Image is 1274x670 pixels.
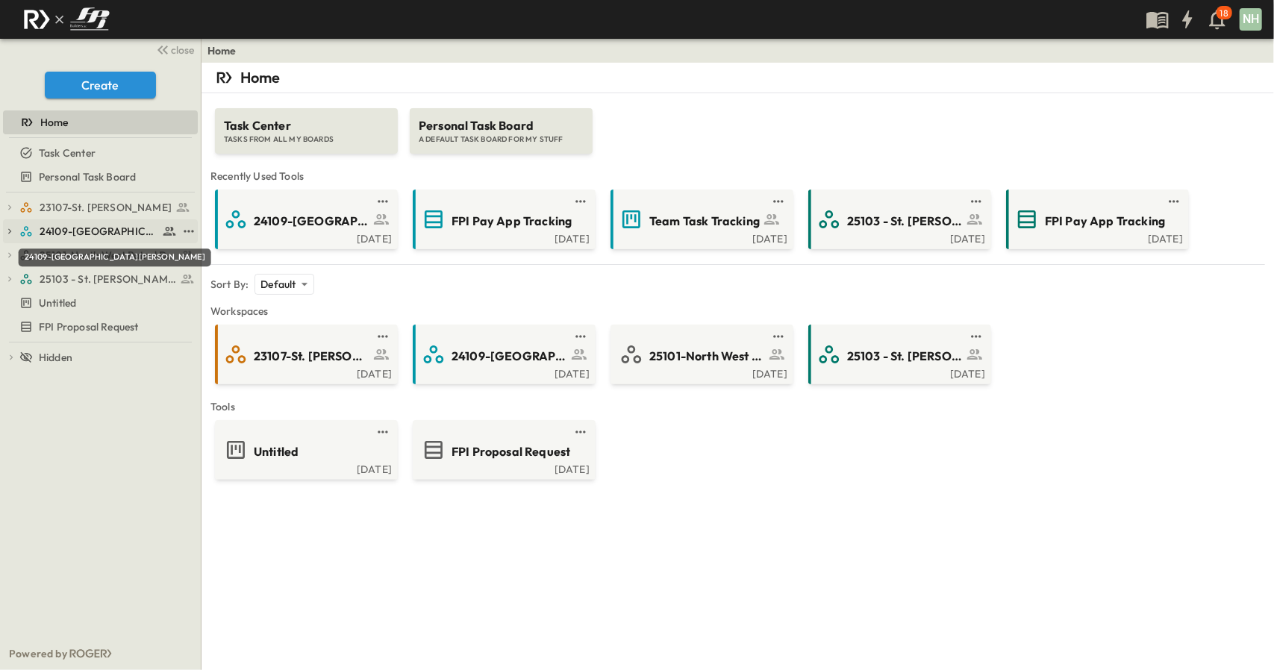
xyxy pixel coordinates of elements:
[811,207,985,231] a: 25103 - St. [PERSON_NAME] Phase 2
[254,443,299,460] span: Untitled
[847,348,963,365] span: 25103 - St. [PERSON_NAME] Phase 2
[416,366,590,378] a: [DATE]
[374,423,392,441] button: test
[811,342,985,366] a: 25103 - St. [PERSON_NAME] Phase 2
[416,231,590,243] a: [DATE]
[967,328,985,345] button: test
[254,348,369,365] span: 23107-St. [PERSON_NAME]
[180,222,198,240] button: test
[40,224,158,239] span: 24109-St. Teresa of Calcutta Parish Hall
[1220,7,1228,19] p: 18
[769,192,787,210] button: test
[39,169,136,184] span: Personal Task Board
[416,207,590,231] a: FPI Pay App Tracking
[419,134,584,145] span: A DEFAULT TASK BOARD FOR MY STUFF
[811,366,985,378] div: [DATE]
[452,213,572,230] span: FPI Pay App Tracking
[374,192,392,210] button: test
[3,166,195,187] a: Personal Task Board
[210,399,1265,414] span: Tools
[416,462,590,474] a: [DATE]
[18,4,115,35] img: c8d7d1ed905e502e8f77bf7063faec64e13b34fdb1f2bdd94b0e311fc34f8000.png
[3,195,198,219] div: 23107-St. [PERSON_NAME]test
[649,213,760,230] span: Team Task Tracking
[3,292,195,313] a: Untitled
[207,43,246,58] nav: breadcrumbs
[39,145,96,160] span: Task Center
[210,277,249,292] p: Sort By:
[419,117,584,134] span: Personal Task Board
[1009,231,1183,243] a: [DATE]
[213,93,399,154] a: Task CenterTASKS FROM ALL MY BOARDS
[218,342,392,366] a: 23107-St. [PERSON_NAME]
[224,117,389,134] span: Task Center
[452,443,570,460] span: FPI Proposal Request
[613,207,787,231] a: Team Task Tracking
[218,462,392,474] a: [DATE]
[416,438,590,462] a: FPI Proposal Request
[210,304,1265,319] span: Workspaces
[374,328,392,345] button: test
[416,342,590,366] a: 24109-[GEOGRAPHIC_DATA][PERSON_NAME]
[1238,7,1264,32] button: NH
[172,43,195,57] span: close
[967,192,985,210] button: test
[218,438,392,462] a: Untitled
[260,277,296,292] p: Default
[255,274,313,295] div: Default
[3,143,195,163] a: Task Center
[224,134,389,145] span: TASKS FROM ALL MY BOARDS
[39,319,138,334] span: FPI Proposal Request
[240,67,281,88] p: Home
[19,197,195,218] a: 23107-St. [PERSON_NAME]
[254,213,369,230] span: 24109-[GEOGRAPHIC_DATA][PERSON_NAME]
[3,219,198,243] div: 24109-St. Teresa of Calcutta Parish Halltest
[3,165,198,189] div: Personal Task Boardtest
[847,213,963,230] span: 25103 - St. [PERSON_NAME] Phase 2
[3,267,198,291] div: 25103 - St. [PERSON_NAME] Phase 2test
[649,348,765,365] span: 25101-North West Patrol Division
[1045,213,1165,230] span: FPI Pay App Tracking
[39,295,76,310] span: Untitled
[39,350,72,365] span: Hidden
[218,207,392,231] a: 24109-[GEOGRAPHIC_DATA][PERSON_NAME]
[1240,8,1262,31] div: NH
[19,269,195,289] a: 25103 - St. [PERSON_NAME] Phase 2
[811,231,985,243] a: [DATE]
[45,72,156,98] button: Create
[1009,207,1183,231] a: FPI Pay App Tracking
[40,200,172,215] span: 23107-St. [PERSON_NAME]
[1165,192,1183,210] button: test
[207,43,237,58] a: Home
[19,248,211,266] div: 24109-[GEOGRAPHIC_DATA][PERSON_NAME]
[769,328,787,345] button: test
[572,192,590,210] button: test
[40,115,69,130] span: Home
[210,169,1265,184] span: Recently Used Tools
[218,231,392,243] a: [DATE]
[613,342,787,366] a: 25101-North West Patrol Division
[150,39,198,60] button: close
[3,316,195,337] a: FPI Proposal Request
[572,328,590,345] button: test
[452,348,567,365] span: 24109-[GEOGRAPHIC_DATA][PERSON_NAME]
[218,366,392,378] a: [DATE]
[40,272,176,287] span: 25103 - St. [PERSON_NAME] Phase 2
[3,243,198,267] div: 25101-North West Patrol Divisiontest
[408,93,594,154] a: Personal Task BoardA DEFAULT TASK BOARD FOR MY STUFF
[613,366,787,378] a: [DATE]
[3,291,198,315] div: Untitledtest
[613,231,787,243] a: [DATE]
[572,423,590,441] button: test
[3,315,198,339] div: FPI Proposal Requesttest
